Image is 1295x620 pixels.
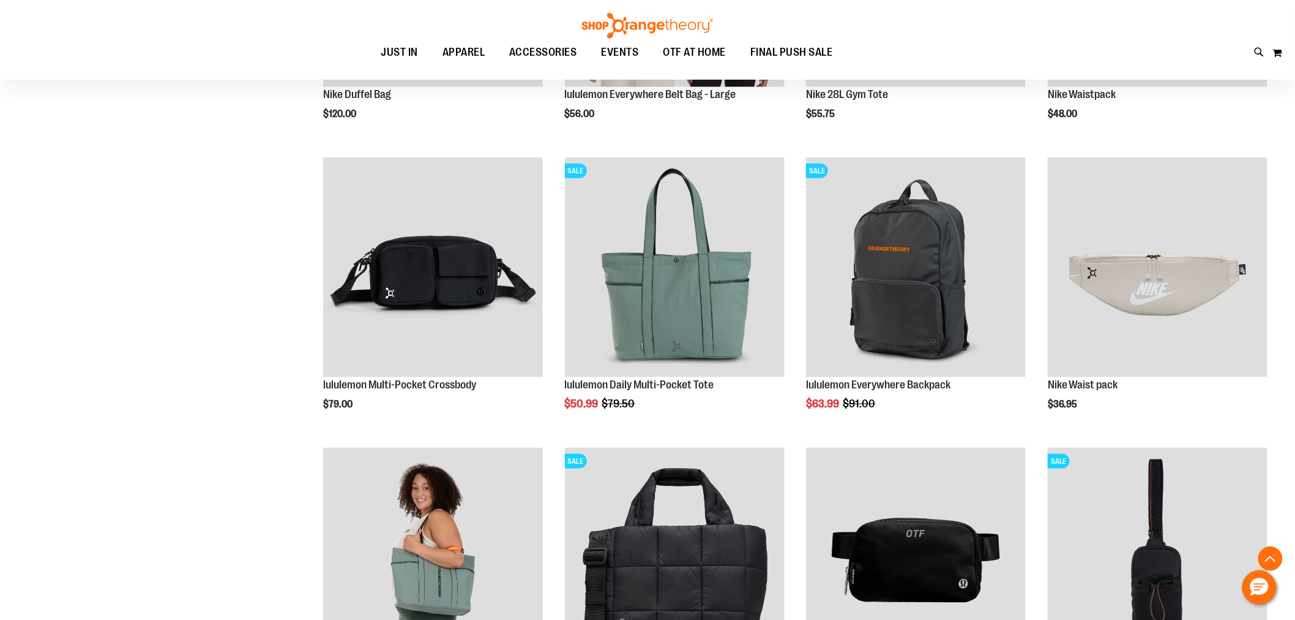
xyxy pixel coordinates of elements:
[738,39,845,67] a: FINAL PUSH SALE
[323,88,391,100] a: Nike Duffel Bag
[602,39,639,66] span: EVENTS
[509,39,577,66] span: ACCESSORIES
[565,157,785,379] a: lululemon Daily Multi-Pocket ToteSALE
[565,398,600,410] span: $50.99
[806,157,1026,379] a: lululemon Everywhere BackpackSALE
[497,39,589,66] a: ACCESSORIES
[1048,108,1080,119] span: $48.00
[806,398,841,410] span: $63.99
[442,39,485,66] span: APPAREL
[1048,88,1116,100] a: Nike Waistpack
[565,157,785,377] img: lululemon Daily Multi-Pocket Tote
[1048,454,1070,469] span: SALE
[323,399,354,410] span: $79.00
[430,39,498,67] a: APPAREL
[651,39,739,67] a: OTF AT HOME
[806,88,888,100] a: Nike 28L Gym Tote
[843,398,877,410] span: $91.00
[602,398,637,410] span: $79.50
[663,39,726,66] span: OTF AT HOME
[806,108,837,119] span: $55.75
[565,379,714,391] a: lululemon Daily Multi-Pocket Tote
[806,164,828,178] span: SALE
[565,88,736,100] a: lululemon Everywhere Belt Bag - Large
[368,39,430,67] a: JUST IN
[750,39,833,66] span: FINAL PUSH SALE
[580,13,715,39] img: Shop Orangetheory
[1048,399,1080,410] span: $36.95
[565,454,587,469] span: SALE
[323,108,358,119] span: $120.00
[1042,151,1274,441] div: product
[589,39,651,67] a: EVENTS
[323,379,476,391] a: lululemon Multi-Pocket Crossbody
[806,379,950,391] a: lululemon Everywhere Backpack
[1048,157,1267,379] a: Main view of 2024 Convention Nike Waistpack
[800,151,1032,441] div: product
[323,157,543,379] a: lululemon Multi-Pocket Crossbody
[323,157,543,377] img: lululemon Multi-Pocket Crossbody
[317,151,549,441] div: product
[806,157,1026,377] img: lululemon Everywhere Backpack
[1048,379,1118,391] a: Nike Waist pack
[1242,570,1277,605] button: Hello, have a question? Let’s chat.
[565,108,597,119] span: $56.00
[1048,157,1267,377] img: Main view of 2024 Convention Nike Waistpack
[1258,546,1283,571] button: Back To Top
[381,39,418,66] span: JUST IN
[559,151,791,441] div: product
[565,164,587,178] span: SALE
